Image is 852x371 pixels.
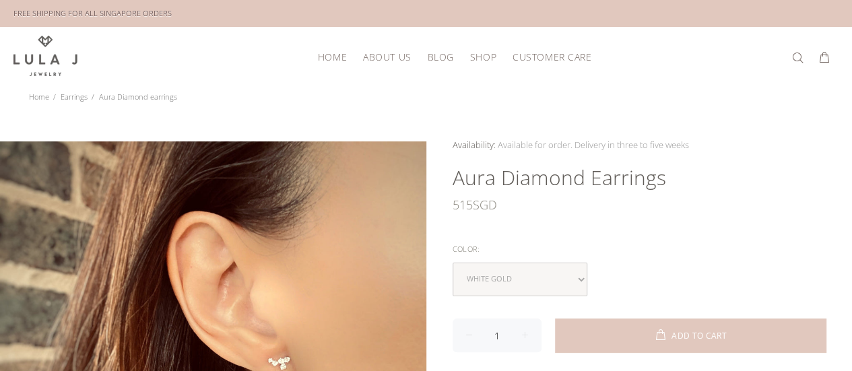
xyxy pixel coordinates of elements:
[504,46,591,67] a: Customer Care
[29,92,49,102] a: Home
[555,318,826,352] button: ADD TO CART
[318,52,347,62] span: HOME
[453,240,826,258] div: Color:
[419,46,461,67] a: Blog
[453,191,826,218] div: SGD
[363,52,411,62] span: About Us
[513,52,591,62] span: Customer Care
[13,6,172,21] div: FREE SHIPPING FOR ALL SINGAPORE ORDERS
[462,46,504,67] a: Shop
[671,332,727,340] span: ADD TO CART
[470,52,496,62] span: Shop
[453,139,496,151] span: Availability:
[427,52,453,62] span: Blog
[498,139,689,151] span: Available for order. Delivery in three to five weeks
[355,46,419,67] a: About Us
[453,164,826,191] h1: Aura Diamond earrings
[61,92,88,102] a: Earrings
[310,46,355,67] a: HOME
[453,191,473,218] span: 515
[99,92,177,102] span: Aura Diamond earrings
